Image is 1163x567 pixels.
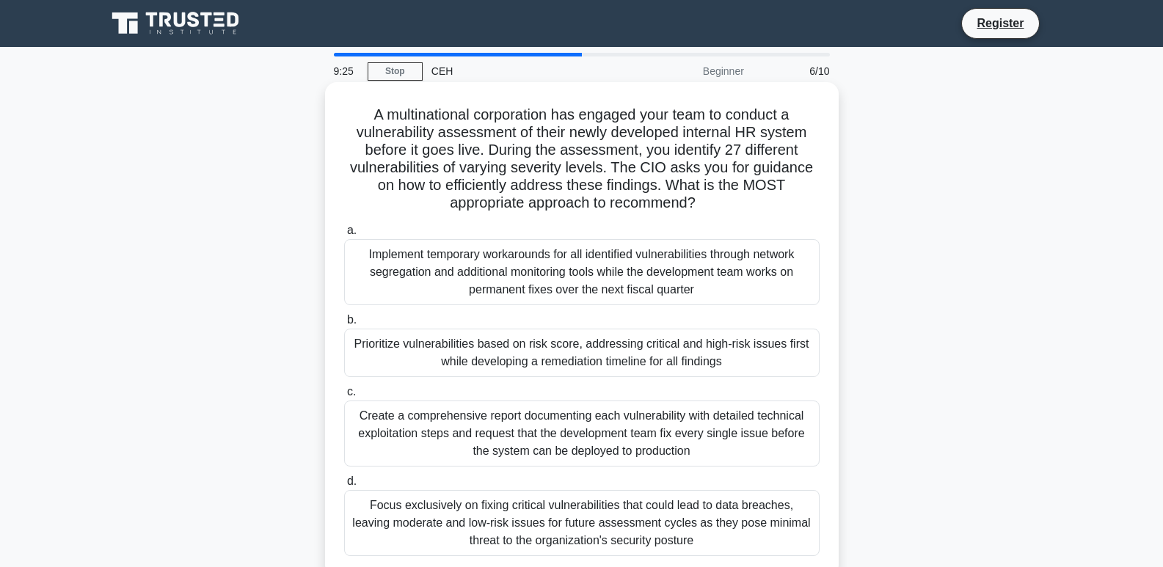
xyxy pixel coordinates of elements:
[347,385,356,398] span: c.
[423,56,624,86] div: CEH
[344,490,820,556] div: Focus exclusively on fixing critical vulnerabilities that could lead to data breaches, leaving mo...
[343,106,821,213] h5: A multinational corporation has engaged your team to conduct a vulnerability assessment of their ...
[344,400,820,467] div: Create a comprehensive report documenting each vulnerability with detailed technical exploitation...
[347,475,357,487] span: d.
[753,56,839,86] div: 6/10
[624,56,753,86] div: Beginner
[368,62,423,81] a: Stop
[325,56,368,86] div: 9:25
[347,313,357,326] span: b.
[344,329,820,377] div: Prioritize vulnerabilities based on risk score, addressing critical and high-risk issues first wh...
[968,14,1032,32] a: Register
[347,224,357,236] span: a.
[344,239,820,305] div: Implement temporary workarounds for all identified vulnerabilities through network segregation an...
